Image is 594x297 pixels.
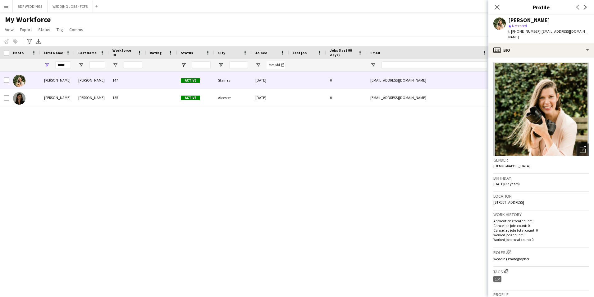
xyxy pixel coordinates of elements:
[493,276,501,282] div: 1
[13,50,24,55] span: Photo
[214,89,252,106] div: Alcester
[493,219,589,223] p: Applications total count: 0
[78,50,97,55] span: Last Name
[124,61,142,69] input: Workforce ID Filter Input
[26,38,33,45] app-action-btn: Advanced filters
[38,27,50,32] span: Status
[255,62,261,68] button: Open Filter Menu
[267,61,285,69] input: Joined Filter Input
[493,175,589,181] h3: Birthday
[493,268,589,275] h3: Tags
[508,29,587,39] span: | [EMAIL_ADDRESS][DOMAIN_NAME]
[57,27,63,32] span: Tag
[493,63,589,156] img: Crew avatar or photo
[508,29,541,34] span: t. [PHONE_NUMBER]
[69,27,83,32] span: Comms
[326,89,367,106] div: 0
[181,62,186,68] button: Open Filter Menu
[214,72,252,89] div: Staines
[89,61,105,69] input: Last Name Filter Input
[382,61,487,69] input: Email Filter Input
[493,157,589,163] h3: Gender
[75,72,109,89] div: [PERSON_NAME]
[109,89,146,106] div: 155
[78,62,84,68] button: Open Filter Menu
[40,89,75,106] div: [PERSON_NAME]
[493,237,589,242] p: Worked jobs total count: 0
[218,62,224,68] button: Open Filter Menu
[293,50,307,55] span: Last job
[5,15,51,24] span: My Workforce
[36,26,53,34] a: Status
[75,89,109,106] div: [PERSON_NAME]
[493,193,589,199] h3: Location
[370,50,380,55] span: Email
[109,72,146,89] div: 147
[181,96,200,100] span: Active
[229,61,248,69] input: City Filter Input
[44,62,50,68] button: Open Filter Menu
[493,249,589,255] h3: Roles
[326,72,367,89] div: 0
[252,72,289,89] div: [DATE]
[493,200,524,205] span: [STREET_ADDRESS]
[508,17,550,23] div: [PERSON_NAME]
[2,26,16,34] a: View
[54,26,66,34] a: Tag
[20,27,32,32] span: Export
[252,89,289,106] div: [DATE]
[17,26,34,34] a: Export
[35,38,42,45] app-action-btn: Export XLSX
[577,144,589,156] div: Open photos pop-in
[493,228,589,233] p: Cancelled jobs total count: 0
[55,61,71,69] input: First Name Filter Input
[255,50,267,55] span: Joined
[370,62,376,68] button: Open Filter Menu
[40,72,75,89] div: [PERSON_NAME]
[218,50,225,55] span: City
[181,78,200,83] span: Active
[493,163,530,168] span: [DEMOGRAPHIC_DATA]
[493,223,589,228] p: Cancelled jobs count: 0
[112,62,118,68] button: Open Filter Menu
[512,23,527,28] span: Not rated
[367,72,491,89] div: [EMAIL_ADDRESS][DOMAIN_NAME]
[5,27,14,32] span: View
[112,48,135,57] span: Workforce ID
[493,257,529,261] span: Wedding Photographer
[488,43,594,58] div: Bio
[150,50,162,55] span: Rating
[48,0,93,12] button: WEDDING JOBS - FCFS
[367,89,491,106] div: [EMAIL_ADDRESS][DOMAIN_NAME]
[488,3,594,11] h3: Profile
[13,92,25,105] img: Katie Trueman
[67,26,86,34] a: Comms
[330,48,355,57] span: Jobs (last 90 days)
[493,233,589,237] p: Worked jobs count: 0
[181,50,193,55] span: Status
[493,181,520,186] span: [DATE] (37 years)
[44,50,63,55] span: First Name
[192,61,211,69] input: Status Filter Input
[493,212,589,217] h3: Work history
[13,0,48,12] button: BDP WEDDINGS
[13,75,25,87] img: Katie Roberts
